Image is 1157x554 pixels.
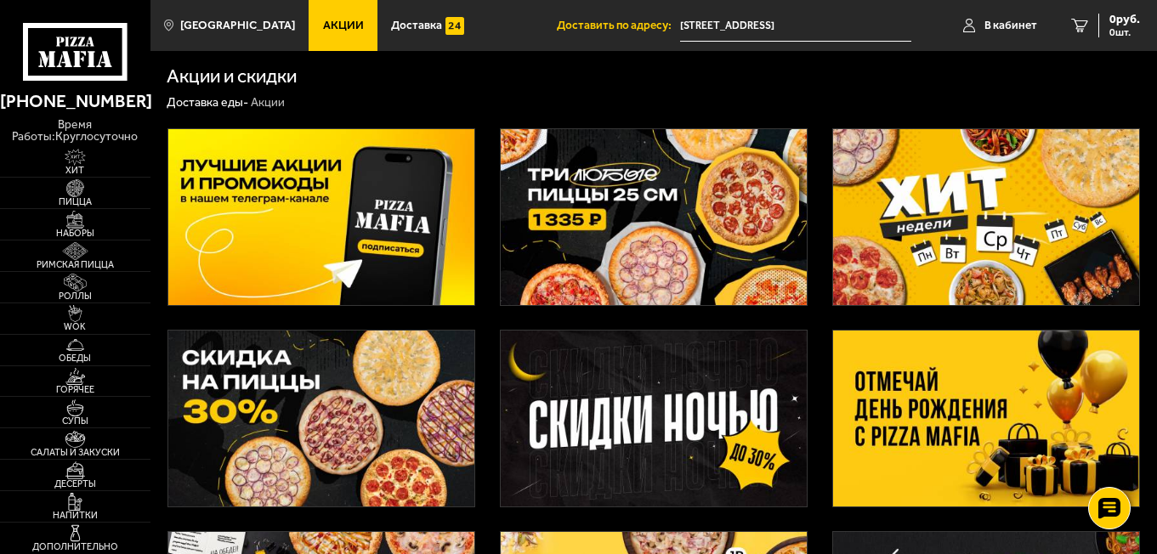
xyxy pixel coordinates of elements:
a: Доставка еды- [167,95,248,110]
span: 0 шт. [1109,27,1140,37]
span: Доставить по адресу: [557,20,680,31]
span: В кабинет [984,20,1037,31]
span: 0 руб. [1109,14,1140,25]
input: Ваш адрес доставки [680,10,911,42]
span: Доставка [391,20,442,31]
div: Акции [251,95,285,110]
span: Акции [323,20,364,31]
h1: Акции и скидки [167,67,297,87]
img: 15daf4d41897b9f0e9f617042186c801.svg [445,17,463,35]
span: [GEOGRAPHIC_DATA] [180,20,295,31]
